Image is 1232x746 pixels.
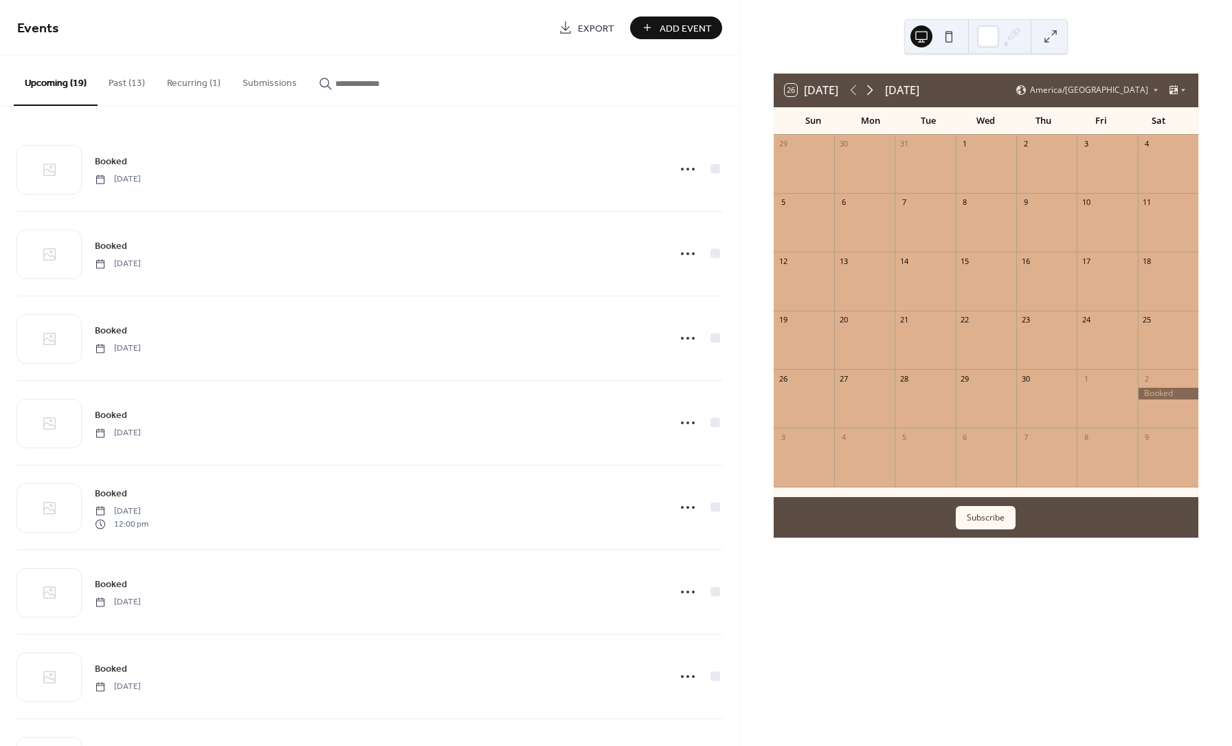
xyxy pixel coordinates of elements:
[95,427,141,439] span: [DATE]
[660,21,712,36] span: Add Event
[842,107,900,135] div: Mon
[95,322,127,338] a: Booked
[95,662,127,677] span: Booked
[956,506,1016,529] button: Subscribe
[899,139,909,149] div: 31
[95,324,127,338] span: Booked
[1142,373,1152,384] div: 2
[838,373,849,384] div: 27
[95,258,141,270] span: [DATE]
[95,681,141,693] span: [DATE]
[95,576,127,592] a: Booked
[899,432,909,442] div: 5
[95,487,127,501] span: Booked
[98,56,156,105] button: Past (13)
[1020,432,1031,442] div: 7
[899,373,909,384] div: 28
[960,139,970,149] div: 1
[1142,315,1152,325] div: 25
[838,256,849,266] div: 13
[838,315,849,325] div: 20
[95,505,148,518] span: [DATE]
[780,80,843,100] button: 26[DATE]
[899,197,909,208] div: 7
[1020,197,1031,208] div: 9
[17,15,59,42] span: Events
[960,197,970,208] div: 8
[778,315,788,325] div: 19
[95,173,141,186] span: [DATE]
[778,373,788,384] div: 26
[95,155,127,169] span: Booked
[578,21,614,36] span: Export
[95,518,148,530] span: 12:00 pm
[1020,139,1031,149] div: 2
[95,342,141,355] span: [DATE]
[885,82,919,98] div: [DATE]
[95,238,127,254] a: Booked
[957,107,1015,135] div: Wed
[1073,107,1130,135] div: Fri
[95,578,127,592] span: Booked
[1081,315,1091,325] div: 24
[1130,107,1187,135] div: Sat
[232,56,308,105] button: Submissions
[630,17,722,39] button: Add Event
[95,661,127,677] a: Booked
[1020,256,1031,266] div: 16
[1081,373,1091,384] div: 1
[1142,139,1152,149] div: 4
[1020,373,1031,384] div: 30
[778,197,788,208] div: 5
[838,197,849,208] div: 6
[899,107,957,135] div: Tue
[95,485,127,501] a: Booked
[95,153,127,169] a: Booked
[960,256,970,266] div: 15
[1081,432,1091,442] div: 8
[548,17,625,39] a: Export
[1142,256,1152,266] div: 18
[1020,315,1031,325] div: 23
[778,432,788,442] div: 3
[95,407,127,423] a: Booked
[1142,197,1152,208] div: 11
[960,432,970,442] div: 6
[1081,197,1091,208] div: 10
[95,408,127,423] span: Booked
[960,315,970,325] div: 22
[1015,107,1073,135] div: Thu
[838,139,849,149] div: 30
[1030,86,1148,94] span: America/[GEOGRAPHIC_DATA]
[838,432,849,442] div: 4
[95,239,127,254] span: Booked
[14,56,98,106] button: Upcoming (19)
[156,56,232,105] button: Recurring (1)
[960,373,970,384] div: 29
[1138,388,1198,399] div: Booked
[95,596,141,608] span: [DATE]
[1142,432,1152,442] div: 9
[1081,139,1091,149] div: 3
[778,139,788,149] div: 29
[785,107,842,135] div: Sun
[778,256,788,266] div: 12
[1081,256,1091,266] div: 17
[899,256,909,266] div: 14
[899,315,909,325] div: 21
